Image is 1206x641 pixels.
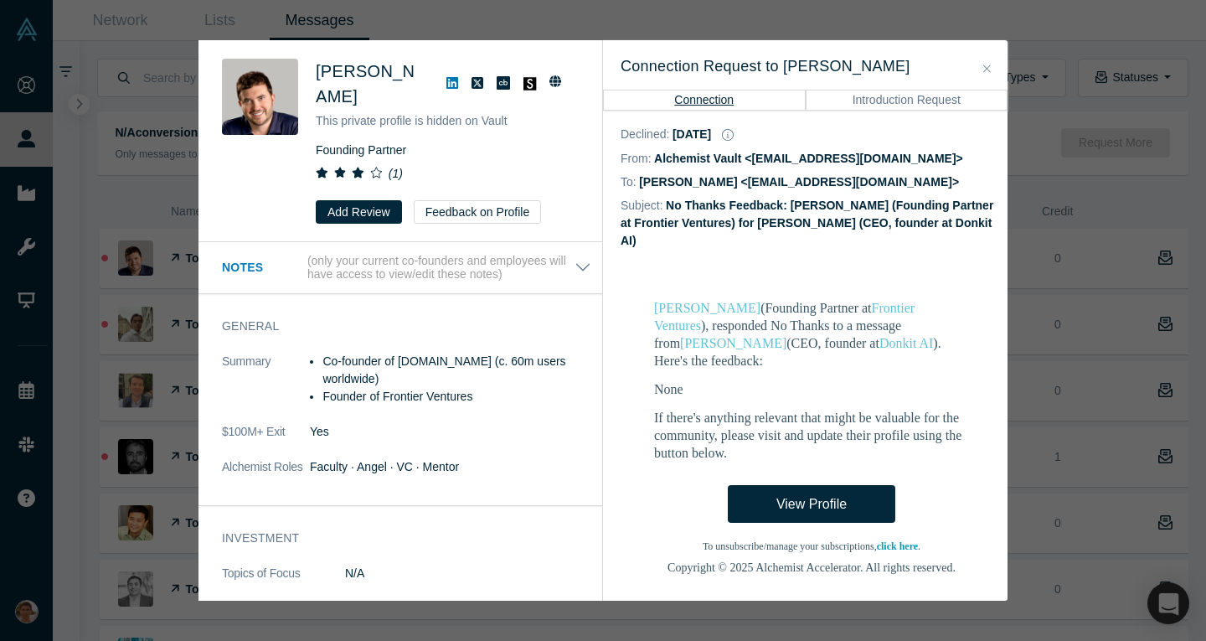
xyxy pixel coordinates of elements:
dt: Topics of Focus [222,565,345,600]
a: Donkit AI [879,336,933,350]
dt: Alchemist Roles [222,458,310,494]
span: [PERSON_NAME] [316,62,415,106]
li: Founder of Frontier Ventures [322,388,591,406]
dd: No Thanks Feedback: [PERSON_NAME] (Founding Partner at Frontier Ventures) for [PERSON_NAME] (CEO,... [621,199,993,247]
button: Close [978,59,996,79]
dt: Declined : [621,126,669,143]
button: Feedback on Profile [414,200,542,224]
dt: Not Interested In [222,600,345,635]
p: If there's anything relevant that might be valuable for the community, please visit and update th... [654,409,969,462]
a: Frontier Ventures [654,301,915,333]
a: click here [877,540,918,552]
img: Dmitry Alimov's Profile Image [222,59,298,135]
dt: Summary [222,353,310,423]
a: [PERSON_NAME] [680,336,786,350]
p: (Founding Partner at ), responded No Thanks to a message from (CEO, founder at ). Here's the feed... [654,299,969,370]
dd: [DATE] [673,127,711,141]
div: To unsubscribe/manage your subscriptions, . [642,538,982,556]
dt: $100M+ Exit [222,423,310,458]
button: Add Review [316,200,402,224]
dd: Faculty · Angel · VC · Mentor [310,458,591,476]
li: Co-founder of [DOMAIN_NAME] (c. 60m users worldwide) [322,353,591,388]
i: ( 1 ) [389,167,403,180]
p: (only your current co-founders and employees will have access to view/edit these notes) [307,254,575,282]
dd: N/A [345,600,591,618]
dd: Alchemist Vault <[EMAIL_ADDRESS][DOMAIN_NAME]> [654,152,963,165]
button: Introduction Request [806,90,1008,110]
div: Copyright © 2025 Alchemist Accelerator. All rights reserved. [642,559,982,576]
dt: From: [621,150,652,168]
a: [PERSON_NAME] [654,301,760,315]
p: This private profile is hidden on Vault [316,112,579,130]
p: None [654,380,969,398]
h3: Investment [222,530,568,547]
h3: Connection Request to [PERSON_NAME] [621,55,990,78]
button: Connection [603,90,806,110]
h3: General [222,318,568,335]
dt: To: [621,173,636,191]
dd: N/A [345,565,591,582]
h3: Notes [222,259,304,277]
a: View Profile [728,485,895,523]
dd: Yes [310,423,591,441]
span: Founding Partner [316,143,406,157]
dt: Subject: [621,197,663,215]
dd: [PERSON_NAME] <[EMAIL_ADDRESS][DOMAIN_NAME]> [639,175,959,189]
button: Notes (only your current co-founders and employees will have access to view/edit these notes) [222,254,591,282]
